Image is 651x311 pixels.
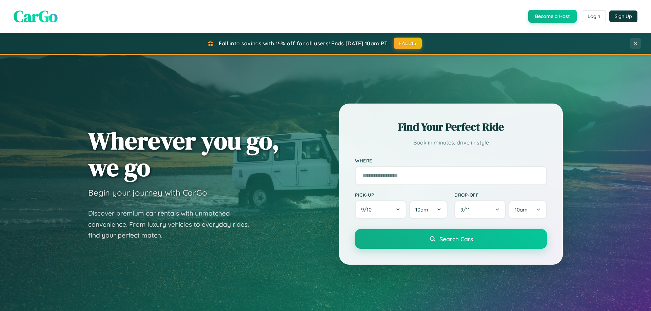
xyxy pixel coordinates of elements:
[460,206,473,213] span: 9 / 11
[509,200,547,219] button: 10am
[355,229,547,249] button: Search Cars
[609,10,637,22] button: Sign Up
[409,200,448,219] button: 10am
[528,10,577,23] button: Become a Host
[88,127,279,181] h1: Wherever you go, we go
[582,10,606,22] button: Login
[361,206,375,213] span: 9 / 10
[515,206,528,213] span: 10am
[219,40,389,47] span: Fall into savings with 15% off for all users! Ends [DATE] 10am PT.
[355,158,547,163] label: Where
[415,206,428,213] span: 10am
[454,200,506,219] button: 9/11
[355,200,407,219] button: 9/10
[355,192,448,198] label: Pick-up
[88,208,258,241] p: Discover premium car rentals with unmatched convenience. From luxury vehicles to everyday rides, ...
[454,192,547,198] label: Drop-off
[355,119,547,134] h2: Find Your Perfect Ride
[394,38,422,49] button: FALL15
[14,5,58,27] span: CarGo
[355,138,547,148] p: Book in minutes, drive in style
[439,235,473,243] span: Search Cars
[88,187,207,198] h3: Begin your journey with CarGo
